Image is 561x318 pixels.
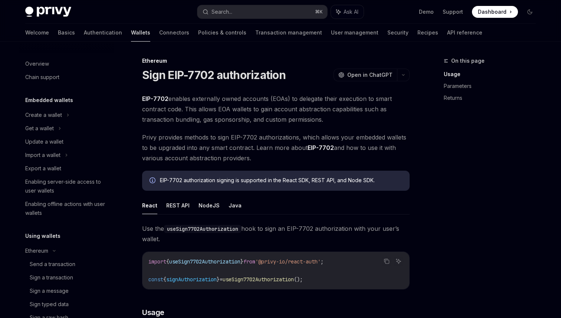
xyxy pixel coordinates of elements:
a: Dashboard [472,6,518,18]
button: Search...⌘K [197,5,327,19]
button: Open in ChatGPT [334,69,397,81]
div: Update a wallet [25,137,63,146]
span: from [243,258,255,265]
span: ⌘ K [315,9,323,15]
a: Welcome [25,24,49,42]
div: Ethereum [142,57,410,65]
span: Open in ChatGPT [347,71,393,79]
div: Get a wallet [25,124,54,133]
a: Sign typed data [19,298,114,311]
a: Authentication [84,24,122,42]
div: Overview [25,59,49,68]
div: Sign a message [30,286,69,295]
span: { [163,276,166,283]
span: Use the hook to sign an EIP-7702 authorization with your user’s wallet. [142,223,410,244]
a: Policies & controls [198,24,246,42]
a: Transaction management [255,24,322,42]
img: dark logo [25,7,71,17]
div: Export a wallet [25,164,61,173]
a: EIP-7702 [308,144,334,152]
span: const [148,276,163,283]
a: Wallets [131,24,150,42]
span: } [240,258,243,265]
button: REST API [166,197,190,214]
button: Ask AI [394,256,403,266]
a: Send a transaction [19,258,114,271]
div: Send a transaction [30,260,75,269]
button: Copy the contents from the code block [382,256,391,266]
a: Update a wallet [19,135,114,148]
div: Sign a transaction [30,273,73,282]
button: React [142,197,157,214]
a: Overview [19,57,114,71]
div: Chain support [25,73,59,82]
div: Search... [211,7,232,16]
a: Export a wallet [19,162,114,175]
a: EIP-7702 [142,95,168,103]
a: Parameters [444,80,542,92]
div: Ethereum [25,246,48,255]
a: User management [331,24,378,42]
button: NodeJS [199,197,220,214]
button: Ask AI [331,5,364,19]
div: EIP-7702 authorization signing is supported in the React SDK, REST API, and Node SDK. [160,177,402,185]
a: Enabling server-side access to user wallets [19,175,114,197]
div: Sign typed data [30,300,69,309]
a: Demo [419,8,434,16]
div: Import a wallet [25,151,60,160]
button: Toggle dark mode [524,6,536,18]
div: Create a wallet [25,111,62,119]
h5: Using wallets [25,232,60,240]
span: Usage [142,307,164,318]
span: Ask AI [344,8,358,16]
h1: Sign EIP-7702 authorization [142,68,286,82]
a: Security [387,24,409,42]
svg: Info [150,177,157,185]
a: Sign a message [19,284,114,298]
a: Basics [58,24,75,42]
h5: Embedded wallets [25,96,73,105]
a: Recipes [417,24,438,42]
span: useSign7702Authorization [169,258,240,265]
a: Returns [444,92,542,104]
a: Sign a transaction [19,271,114,284]
span: enables externally owned accounts (EOAs) to delegate their execution to smart contract code. This... [142,94,410,125]
span: '@privy-io/react-auth' [255,258,321,265]
span: import [148,258,166,265]
span: Dashboard [478,8,506,16]
a: Support [443,8,463,16]
span: } [217,276,220,283]
div: Enabling offline actions with user wallets [25,200,110,217]
span: useSign7702Authorization [223,276,294,283]
span: Privy provides methods to sign EIP-7702 authorizations, which allows your embedded wallets to be ... [142,132,410,163]
a: Connectors [159,24,189,42]
code: useSign7702Authorization [164,225,241,233]
span: (); [294,276,303,283]
span: On this page [451,56,485,65]
div: Enabling server-side access to user wallets [25,177,110,195]
span: { [166,258,169,265]
a: Usage [444,68,542,80]
span: = [220,276,223,283]
a: Enabling offline actions with user wallets [19,197,114,220]
a: Chain support [19,71,114,84]
span: signAuthorization [166,276,217,283]
button: Java [229,197,242,214]
a: API reference [447,24,482,42]
span: ; [321,258,324,265]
